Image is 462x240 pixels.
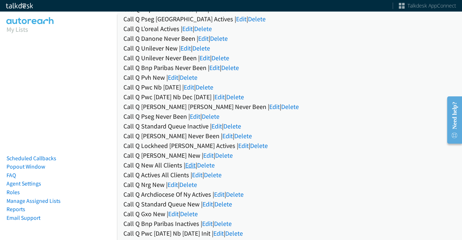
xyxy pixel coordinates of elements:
[123,92,456,102] div: Call Q Pwc [DATE] Nb Dec [DATE] | |
[223,122,241,130] a: Delete
[123,121,456,131] div: Call Q Standard Queue Inactive | |
[123,112,456,121] div: Call Q Pseg Never Been | |
[441,91,462,149] iframe: Resource Center
[123,63,456,73] div: Call Q Bnp Paribas Never Been | |
[202,112,219,121] a: Delete
[180,44,191,52] a: Edit
[123,150,456,160] div: Call Q [PERSON_NAME] New | |
[123,228,456,238] div: Call Q Pwc [DATE] Nb [DATE] Init | |
[225,229,243,237] a: Delete
[123,189,456,199] div: Call Q Archdiocese Of Ny Actives | |
[196,83,213,91] a: Delete
[209,64,220,72] a: Edit
[123,141,456,150] div: Call Q Lockheed [PERSON_NAME] Actives | |
[6,189,20,196] a: Roles
[214,200,232,208] a: Delete
[6,180,41,187] a: Agent Settings
[212,54,229,62] a: Delete
[6,155,56,162] a: Scheduled Callbacks
[203,151,214,160] a: Edit
[192,44,210,52] a: Delete
[123,131,456,141] div: Call Q [PERSON_NAME] Never Been | |
[214,219,232,228] a: Delete
[212,122,222,130] a: Edit
[221,64,239,72] a: Delete
[180,210,198,218] a: Delete
[222,132,233,140] a: Edit
[226,93,244,101] a: Delete
[399,2,456,9] a: Talkdesk AppConnect
[6,172,16,179] a: FAQ
[213,229,224,237] a: Edit
[281,102,299,111] a: Delete
[6,197,61,204] a: Manage Assigned Lists
[204,171,222,179] a: Delete
[123,102,456,112] div: Call Q [PERSON_NAME] [PERSON_NAME] Never Been | |
[167,180,178,189] a: Edit
[123,180,456,189] div: Call Q Nrg New | |
[248,15,266,23] a: Delete
[123,14,456,24] div: Call Q Pseg [GEOGRAPHIC_DATA] Actives | |
[238,141,249,150] a: Edit
[123,160,456,170] div: Call Q New All Clients | |
[214,190,225,198] a: Edit
[179,180,197,189] a: Delete
[182,25,193,33] a: Edit
[210,34,228,43] a: Delete
[123,199,456,209] div: Call Q Standard Queue New | |
[214,93,225,101] a: Edit
[200,54,210,62] a: Edit
[6,214,40,221] a: Email Support
[194,25,212,33] a: Delete
[6,25,28,34] a: My Lists
[180,73,197,82] a: Delete
[197,5,208,13] a: Edit
[209,5,227,13] a: Delete
[123,43,456,53] div: Call Q Unilever New | |
[226,190,244,198] a: Delete
[269,102,280,111] a: Edit
[215,151,233,160] a: Delete
[123,53,456,63] div: Call Q Unilever Never Been | |
[192,171,202,179] a: Edit
[184,83,194,91] a: Edit
[123,219,456,228] div: Call Q Bnp Paribas Inactives | |
[190,112,200,121] a: Edit
[168,210,179,218] a: Edit
[202,219,213,228] a: Edit
[6,206,25,213] a: Reports
[123,209,456,219] div: Call Q Gxo New | |
[197,161,215,169] a: Delete
[123,73,456,82] div: Call Q Pvh New | |
[198,34,209,43] a: Edit
[6,163,45,170] a: Popout Window
[234,132,252,140] a: Delete
[202,200,213,208] a: Edit
[123,170,456,180] div: Call Q Actives All Clients | |
[168,73,178,82] a: Edit
[123,34,456,43] div: Call Q Danone Never Been | |
[123,24,456,34] div: Call Q L'oreal Actives | |
[236,15,247,23] a: Edit
[250,141,268,150] a: Delete
[185,161,196,169] a: Edit
[123,82,456,92] div: Call Q Pwc Nb [DATE] | |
